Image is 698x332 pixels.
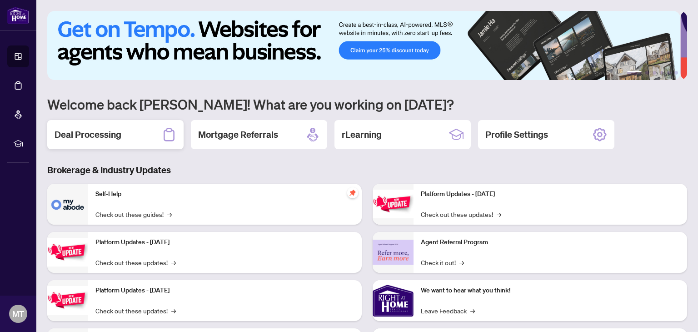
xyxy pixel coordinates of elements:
h2: rLearning [342,128,382,141]
p: Agent Referral Program [421,237,680,247]
span: → [171,306,176,316]
span: pushpin [347,187,358,198]
p: Platform Updates - [DATE] [95,237,354,247]
a: Leave Feedback→ [421,306,475,316]
a: Check out these updates!→ [421,209,501,219]
span: → [171,257,176,267]
p: We want to hear what you think! [421,286,680,296]
img: Self-Help [47,184,88,225]
span: MT [12,307,24,320]
a: Check out these guides!→ [95,209,172,219]
span: → [497,209,501,219]
h2: Deal Processing [55,128,121,141]
span: → [167,209,172,219]
h2: Mortgage Referrals [198,128,278,141]
a: Check out these updates!→ [95,257,176,267]
button: 2 [645,71,649,75]
button: 4 [660,71,663,75]
img: logo [7,7,29,24]
button: 5 [667,71,671,75]
img: We want to hear what you think! [373,280,414,321]
button: 6 [674,71,678,75]
img: Agent Referral Program [373,240,414,265]
img: Platform Updates - July 21, 2025 [47,286,88,315]
p: Platform Updates - [DATE] [95,286,354,296]
button: Open asap [662,300,689,327]
img: Slide 0 [47,11,680,80]
a: Check out these updates!→ [95,306,176,316]
span: → [470,306,475,316]
button: 3 [653,71,656,75]
img: Platform Updates - September 16, 2025 [47,238,88,267]
p: Platform Updates - [DATE] [421,189,680,199]
h3: Brokerage & Industry Updates [47,164,687,176]
span: → [459,257,464,267]
h1: Welcome back [PERSON_NAME]! What are you working on [DATE]? [47,96,687,113]
a: Check it out!→ [421,257,464,267]
button: 1 [627,71,642,75]
p: Self-Help [95,189,354,199]
img: Platform Updates - June 23, 2025 [373,190,414,218]
h2: Profile Settings [485,128,548,141]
